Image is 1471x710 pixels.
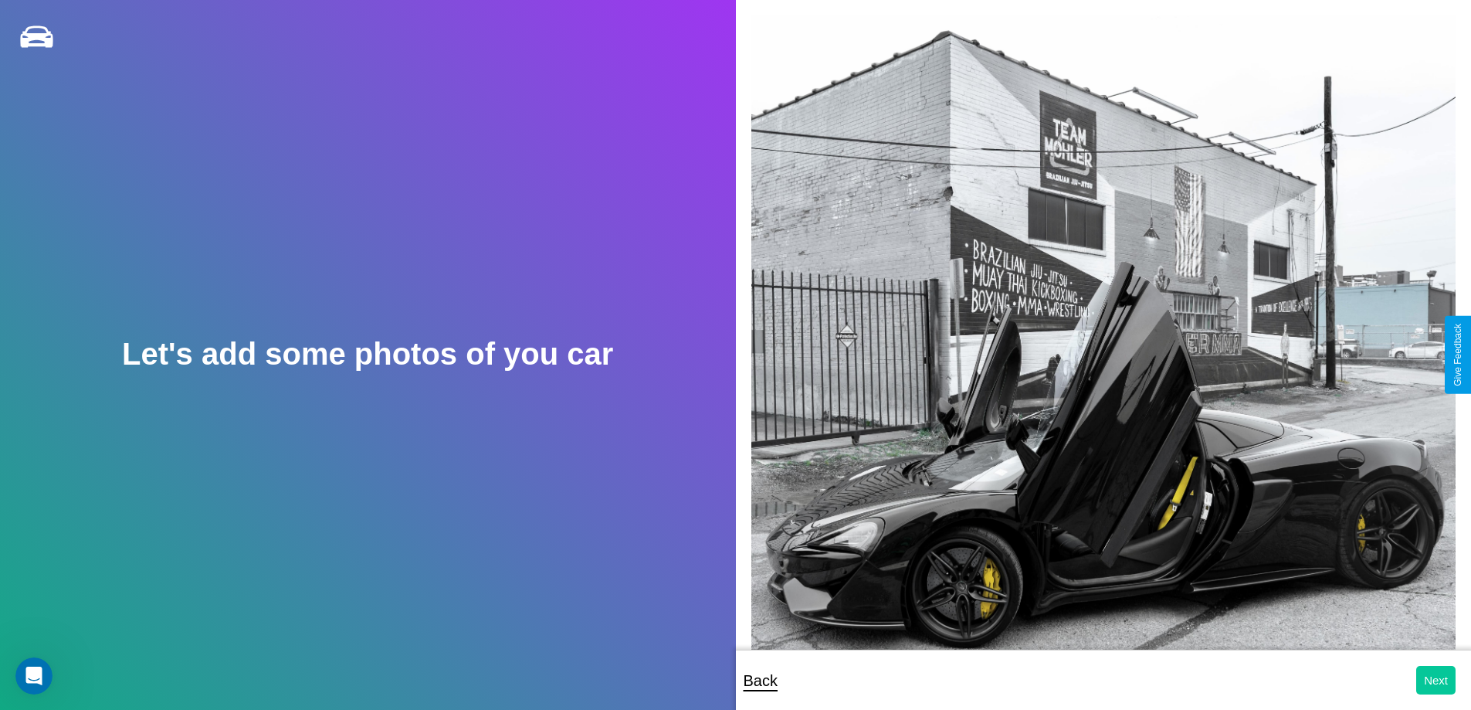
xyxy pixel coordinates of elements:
[751,15,1456,678] img: posted
[1452,324,1463,386] div: Give Feedback
[744,667,778,695] p: Back
[15,657,53,695] iframe: Intercom live chat
[1416,666,1456,695] button: Next
[122,337,613,372] h2: Let's add some photos of you car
